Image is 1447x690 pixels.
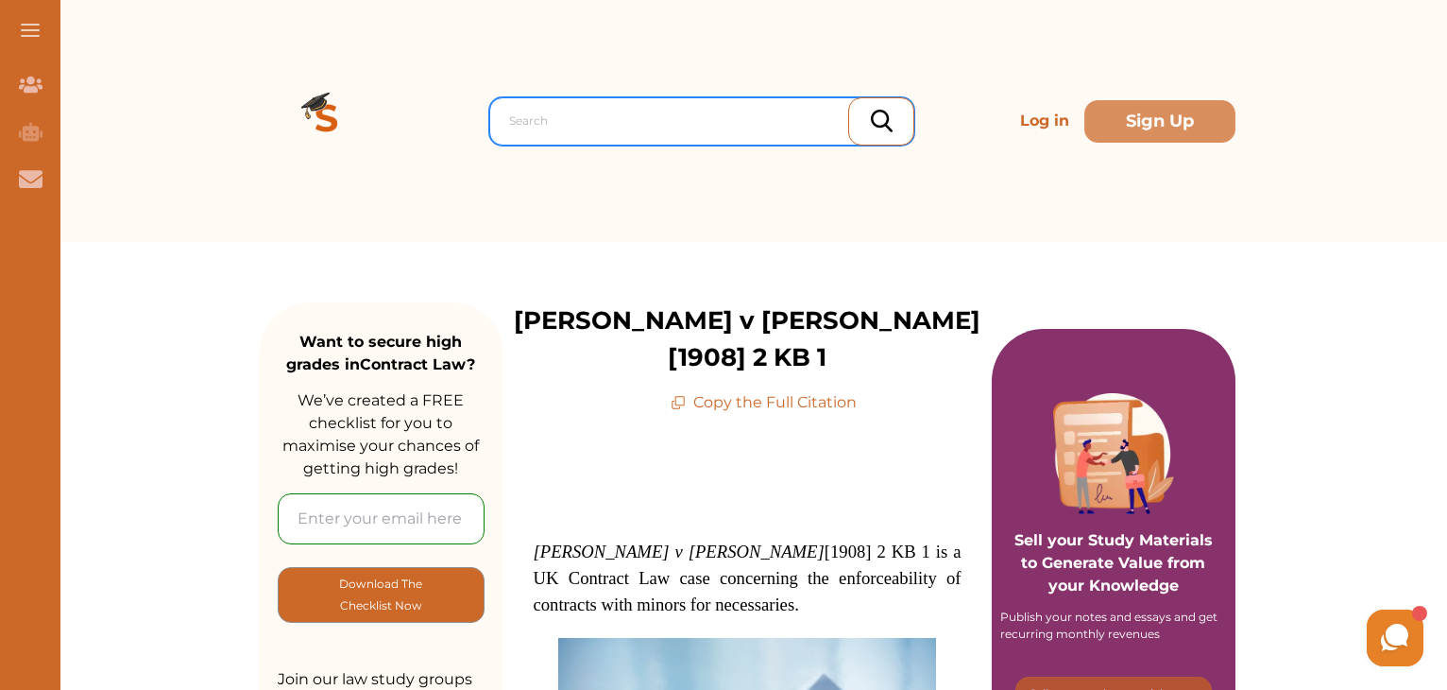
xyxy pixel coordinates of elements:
img: Purple card image [1053,393,1174,514]
p: Log in [1013,102,1077,140]
p: Sell your Study Materials to Generate Value from your Knowledge [1011,476,1217,597]
em: [PERSON_NAME] v [PERSON_NAME] [534,542,825,561]
button: [object Object] [278,567,485,623]
strong: Want to secure high grades in Contract Law ? [286,333,475,373]
img: Logo [259,53,395,189]
button: Sign Up [1084,100,1235,143]
p: Download The Checklist Now [316,573,446,617]
p: Copy the Full Citation [671,391,857,414]
img: search_icon [871,110,893,132]
p: [PERSON_NAME] v [PERSON_NAME] [1908] 2 KB 1 [503,302,992,376]
iframe: HelpCrunch [994,605,1428,671]
span: [1908] 2 KB 1 is a UK Contract Law case concerning the enforceability of contracts with minors fo... [534,542,962,614]
span: We’ve created a FREE checklist for you to maximise your chances of getting high grades! [282,391,479,477]
input: Enter your email here [278,493,485,544]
